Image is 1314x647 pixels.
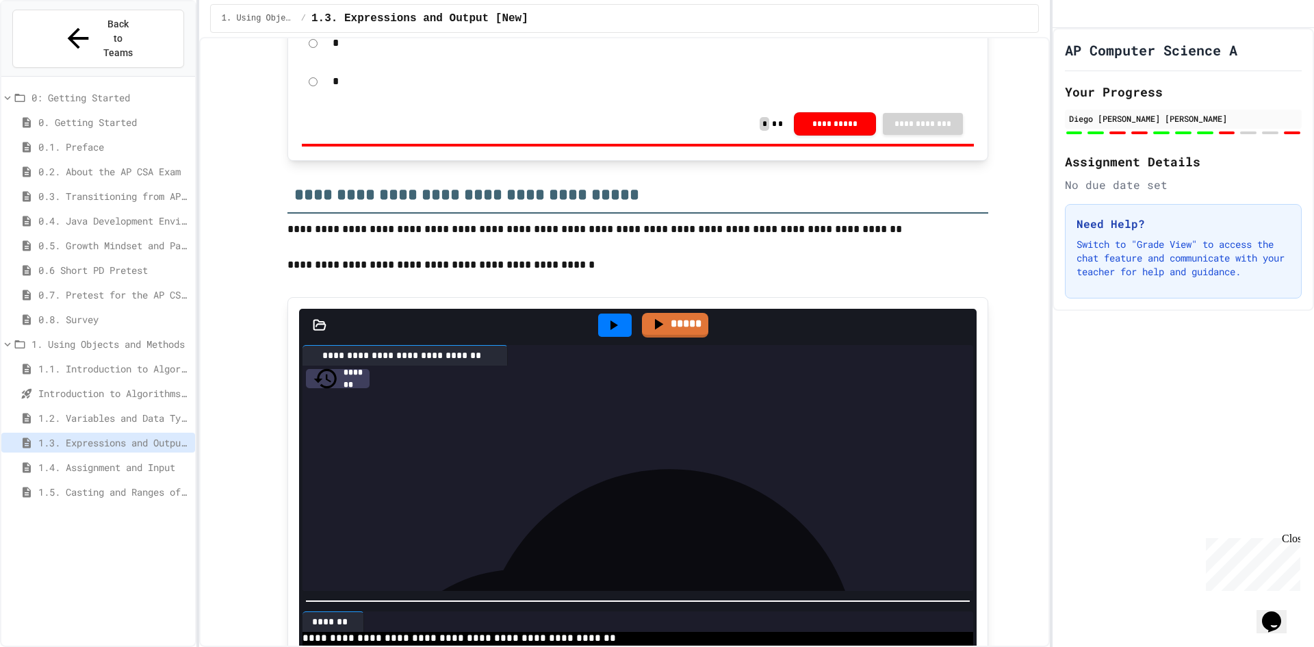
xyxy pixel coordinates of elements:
[222,13,296,24] span: 1. Using Objects and Methods
[1077,216,1290,232] h3: Need Help?
[1065,82,1302,101] h2: Your Progress
[38,460,190,474] span: 1.4. Assignment and Input
[311,10,528,27] span: 1.3. Expressions and Output [New]
[1065,40,1237,60] h1: AP Computer Science A
[31,337,190,351] span: 1. Using Objects and Methods
[1257,592,1300,633] iframe: chat widget
[38,189,190,203] span: 0.3. Transitioning from AP CSP to AP CSA
[38,288,190,302] span: 0.7. Pretest for the AP CSA Exam
[38,263,190,277] span: 0.6 Short PD Pretest
[1065,177,1302,193] div: No due date set
[38,312,190,327] span: 0.8. Survey
[102,17,134,60] span: Back to Teams
[38,214,190,228] span: 0.4. Java Development Environments
[38,361,190,376] span: 1.1. Introduction to Algorithms, Programming, and Compilers
[1065,152,1302,171] h2: Assignment Details
[38,485,190,499] span: 1.5. Casting and Ranges of Values
[38,164,190,179] span: 0.2. About the AP CSA Exam
[38,115,190,129] span: 0. Getting Started
[38,238,190,253] span: 0.5. Growth Mindset and Pair Programming
[38,140,190,154] span: 0.1. Preface
[1200,533,1300,591] iframe: chat widget
[12,10,184,68] button: Back to Teams
[1077,238,1290,279] p: Switch to "Grade View" to access the chat feature and communicate with your teacher for help and ...
[38,411,190,425] span: 1.2. Variables and Data Types
[301,13,306,24] span: /
[31,90,190,105] span: 0: Getting Started
[38,435,190,450] span: 1.3. Expressions and Output [New]
[1069,112,1298,125] div: Diego [PERSON_NAME] [PERSON_NAME]
[5,5,94,87] div: Chat with us now!Close
[38,386,190,401] span: Introduction to Algorithms, Programming, and Compilers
